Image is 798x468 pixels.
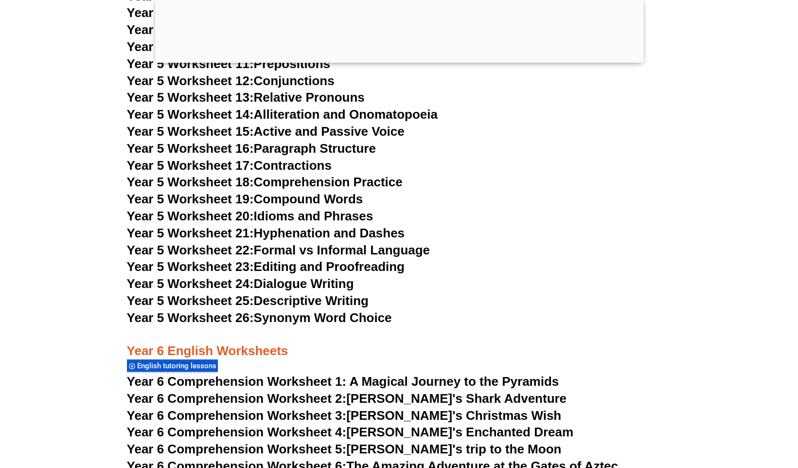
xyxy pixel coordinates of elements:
[127,243,430,257] a: Year 5 Worksheet 22:Formal vs Informal Language
[127,22,320,37] a: Year 5 Worksheet 9:Verb Tenses
[127,442,562,456] a: Year 6 Comprehension Worksheet 5:[PERSON_NAME]'s trip to the Moon
[127,259,254,274] span: Year 5 Worksheet 23:
[127,73,254,88] span: Year 5 Worksheet 12:
[127,209,254,223] span: Year 5 Worksheet 20:
[127,310,392,325] a: Year 5 Worksheet 26:Synonym Word Choice
[127,90,365,105] a: Year 5 Worksheet 13:Relative Pronouns
[127,226,405,240] a: Year 5 Worksheet 21:Hyphenation and Dashes
[127,442,347,456] span: Year 6 Comprehension Worksheet 5:
[127,124,254,139] span: Year 5 Worksheet 15:
[127,56,330,71] a: Year 5 Worksheet 11:Prepositions
[127,408,562,423] a: Year 6 Comprehension Worksheet 3:[PERSON_NAME]'s Christmas Wish
[127,391,347,406] span: Year 6 Comprehension Worksheet 2:
[127,175,254,189] span: Year 5 Worksheet 18:
[127,408,347,423] span: Year 6 Comprehension Worksheet 3:
[127,56,254,71] span: Year 5 Worksheet 11:
[127,175,403,189] a: Year 5 Worksheet 18:Comprehension Practice
[127,374,559,389] a: Year 6 Comprehension Worksheet 1: A Magical Journey to the Pyramids
[127,5,247,20] span: Year 5 Worksheet 8:
[127,293,254,308] span: Year 5 Worksheet 25:
[127,141,376,156] a: Year 5 Worksheet 16:Paragraph Structure
[127,425,347,439] span: Year 6 Comprehension Worksheet 4:
[127,259,405,274] a: Year 5 Worksheet 23:Editing and Proofreading
[127,22,247,37] span: Year 5 Worksheet 9:
[127,90,254,105] span: Year 5 Worksheet 13:
[127,391,567,406] a: Year 6 Comprehension Worksheet 2:[PERSON_NAME]'s Shark Adventure
[636,358,798,468] iframe: Chat Widget
[127,5,402,20] a: Year 5 Worksheet 8:Synonyms and Antonyms
[127,192,254,206] span: Year 5 Worksheet 19:
[127,276,254,291] span: Year 5 Worksheet 24:
[127,209,373,223] a: Year 5 Worksheet 20:Idioms and Phrases
[127,243,254,257] span: Year 5 Worksheet 22:
[127,124,405,139] a: Year 5 Worksheet 15:Active and Passive Voice
[127,158,332,173] a: Year 5 Worksheet 17:Contractions
[127,226,254,240] span: Year 5 Worksheet 21:
[127,276,354,291] a: Year 5 Worksheet 24:Dialogue Writing
[127,327,672,360] h3: Year 6 English Worksheets
[127,73,335,88] a: Year 5 Worksheet 12:Conjunctions
[127,158,254,173] span: Year 5 Worksheet 17:
[127,425,573,439] a: Year 6 Comprehension Worksheet 4:[PERSON_NAME]'s Enchanted Dream
[127,359,218,372] div: English tutoring lessons
[137,361,219,370] span: English tutoring lessons
[127,107,438,122] a: Year 5 Worksheet 14:Alliteration and Onomatopoeia
[127,192,363,206] a: Year 5 Worksheet 19:Compound Words
[127,39,400,54] a: Year 5 Worksheet 10:Subject-Verb Agreement
[127,141,254,156] span: Year 5 Worksheet 16:
[127,293,369,308] a: Year 5 Worksheet 25:Descriptive Writing
[127,310,254,325] span: Year 5 Worksheet 26:
[127,39,254,54] span: Year 5 Worksheet 10:
[127,107,254,122] span: Year 5 Worksheet 14:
